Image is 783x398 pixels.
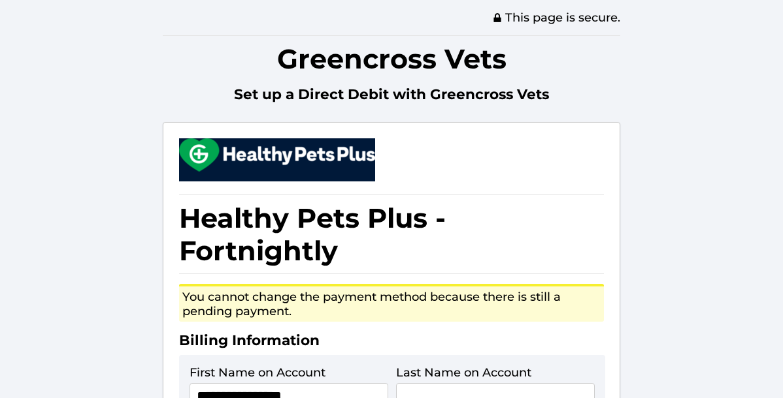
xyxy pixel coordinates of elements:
span: This page is secure. [492,10,620,25]
div: You cannot change the payment method because there is still a pending payment. [179,284,604,322]
h2: Billing Information [179,331,604,355]
label: Last Name on Account [396,365,531,380]
label: First Name on Account [190,365,325,380]
img: small.png [179,138,375,172]
h1: Healthy Pets Plus - Fortnightly [179,194,604,274]
h1: Greencross Vets [163,35,620,82]
h2: Set up a Direct Debit with Greencross Vets [163,85,620,109]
